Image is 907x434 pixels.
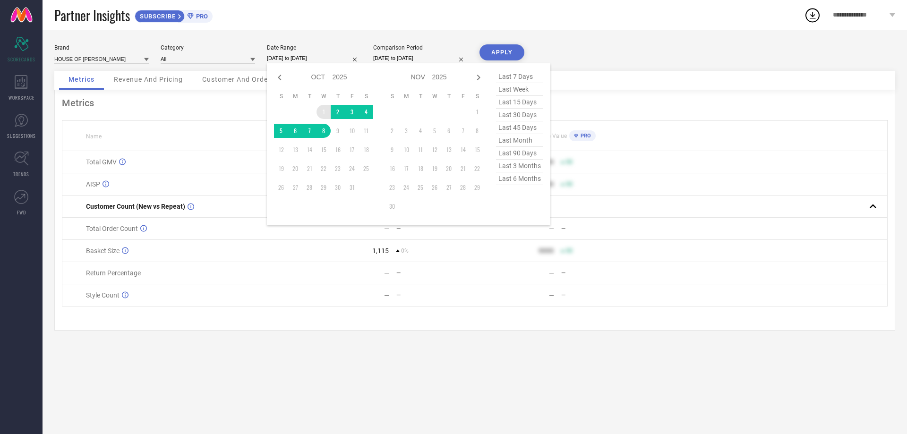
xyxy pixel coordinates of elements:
[470,105,484,119] td: Sat Nov 01 2025
[428,162,442,176] td: Wed Nov 19 2025
[496,109,543,121] span: last 30 days
[317,143,331,157] td: Wed Oct 15 2025
[86,269,141,277] span: Return Percentage
[359,124,373,138] td: Sat Oct 11 2025
[456,143,470,157] td: Fri Nov 14 2025
[345,143,359,157] td: Fri Oct 17 2025
[274,93,288,100] th: Sunday
[135,13,178,20] span: SUBSCRIBE
[566,181,573,187] span: 50
[302,180,317,195] td: Tue Oct 28 2025
[399,143,413,157] td: Mon Nov 10 2025
[442,143,456,157] td: Thu Nov 13 2025
[385,124,399,138] td: Sun Nov 02 2025
[549,269,554,277] div: —
[202,76,274,83] span: Customer And Orders
[331,162,345,176] td: Thu Oct 23 2025
[359,143,373,157] td: Sat Oct 18 2025
[345,105,359,119] td: Fri Oct 03 2025
[384,291,389,299] div: —
[385,143,399,157] td: Sun Nov 09 2025
[288,93,302,100] th: Monday
[161,44,255,51] div: Category
[54,6,130,25] span: Partner Insights
[496,134,543,147] span: last month
[135,8,213,23] a: SUBSCRIBEPRO
[456,124,470,138] td: Fri Nov 07 2025
[302,93,317,100] th: Tuesday
[302,124,317,138] td: Tue Oct 07 2025
[359,105,373,119] td: Sat Oct 04 2025
[62,97,888,109] div: Metrics
[86,247,120,255] span: Basket Size
[373,44,468,51] div: Comparison Period
[86,180,100,188] span: AISP
[384,225,389,232] div: —
[479,44,524,60] button: APPLY
[578,133,591,139] span: PRO
[274,180,288,195] td: Sun Oct 26 2025
[288,180,302,195] td: Mon Oct 27 2025
[17,209,26,216] span: FWD
[566,159,573,165] span: 50
[396,292,474,298] div: —
[561,292,639,298] div: —
[413,93,428,100] th: Tuesday
[456,93,470,100] th: Friday
[54,44,149,51] div: Brand
[442,93,456,100] th: Thursday
[413,143,428,157] td: Tue Nov 11 2025
[317,180,331,195] td: Wed Oct 29 2025
[399,93,413,100] th: Monday
[345,124,359,138] td: Fri Oct 10 2025
[456,162,470,176] td: Fri Nov 21 2025
[396,225,474,232] div: —
[7,132,36,139] span: SUGGESTIONS
[288,162,302,176] td: Mon Oct 20 2025
[539,247,554,255] div: 9999
[456,180,470,195] td: Fri Nov 28 2025
[496,121,543,134] span: last 45 days
[331,180,345,195] td: Thu Oct 30 2025
[302,162,317,176] td: Tue Oct 21 2025
[428,93,442,100] th: Wednesday
[8,56,35,63] span: SCORECARDS
[549,225,554,232] div: —
[384,269,389,277] div: —
[428,124,442,138] td: Wed Nov 05 2025
[317,93,331,100] th: Wednesday
[359,162,373,176] td: Sat Oct 25 2025
[9,94,34,101] span: WORKSPACE
[331,105,345,119] td: Thu Oct 02 2025
[317,162,331,176] td: Wed Oct 22 2025
[470,180,484,195] td: Sat Nov 29 2025
[470,162,484,176] td: Sat Nov 22 2025
[345,180,359,195] td: Fri Oct 31 2025
[428,143,442,157] td: Wed Nov 12 2025
[373,53,468,63] input: Select comparison period
[385,93,399,100] th: Sunday
[372,247,389,255] div: 1,115
[317,105,331,119] td: Wed Oct 01 2025
[114,76,183,83] span: Revenue And Pricing
[399,180,413,195] td: Mon Nov 24 2025
[274,143,288,157] td: Sun Oct 12 2025
[473,72,484,83] div: Next month
[267,44,361,51] div: Date Range
[496,172,543,185] span: last 6 months
[345,93,359,100] th: Friday
[13,170,29,178] span: TRENDS
[496,147,543,160] span: last 90 days
[399,124,413,138] td: Mon Nov 03 2025
[385,180,399,195] td: Sun Nov 23 2025
[359,93,373,100] th: Saturday
[470,124,484,138] td: Sat Nov 08 2025
[86,291,120,299] span: Style Count
[496,96,543,109] span: last 15 days
[267,53,361,63] input: Select date range
[399,162,413,176] td: Mon Nov 17 2025
[396,270,474,276] div: —
[496,160,543,172] span: last 3 months
[345,162,359,176] td: Fri Oct 24 2025
[804,7,821,24] div: Open download list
